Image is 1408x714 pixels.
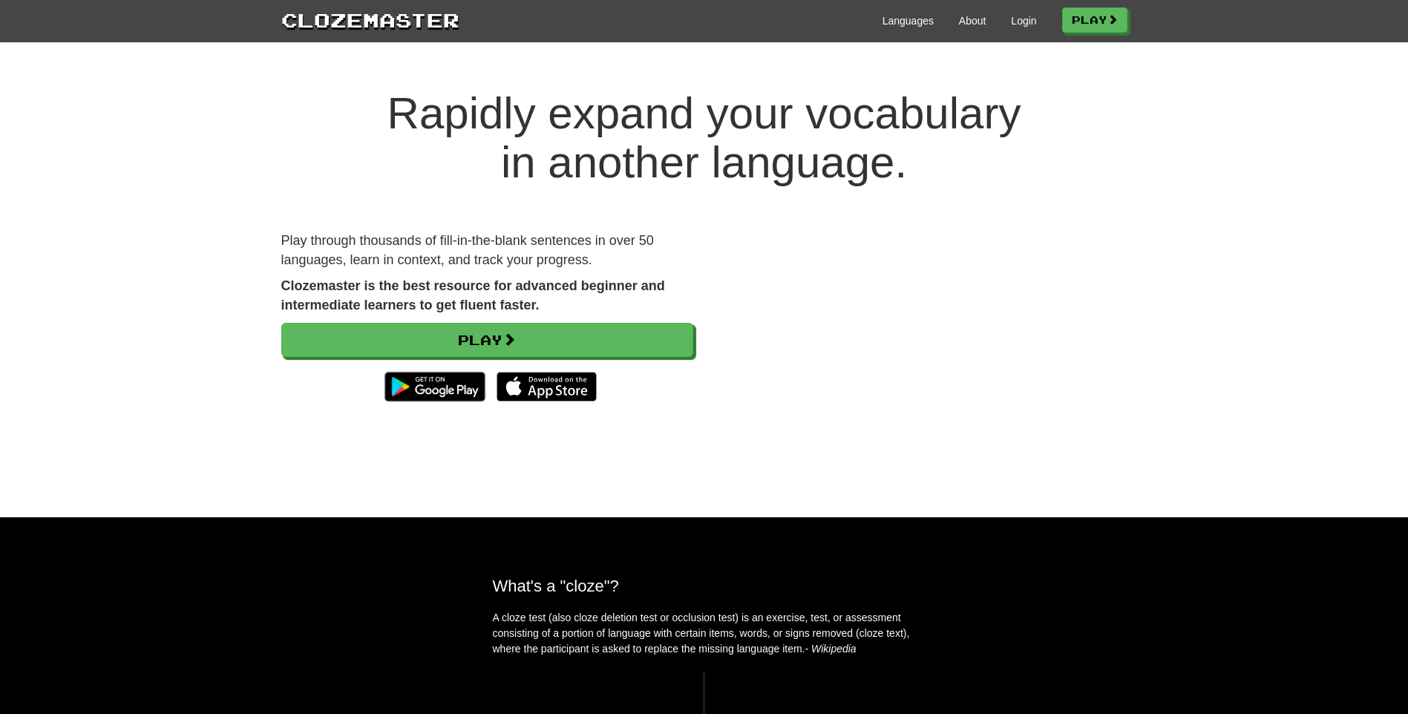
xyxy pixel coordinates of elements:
img: Get it on Google Play [377,364,492,409]
a: Languages [883,13,934,28]
a: Play [1062,7,1127,33]
a: Clozemaster [281,6,459,33]
em: - Wikipedia [805,643,857,655]
a: Login [1011,13,1036,28]
p: A cloze test (also cloze deletion test or occlusion test) is an exercise, test, or assessment con... [493,610,916,657]
h2: What's a "cloze"? [493,577,916,595]
img: Download_on_the_App_Store_Badge_US-UK_135x40-25178aeef6eb6b83b96f5f2d004eda3bffbb37122de64afbaef7... [497,372,597,402]
strong: Clozemaster is the best resource for advanced beginner and intermediate learners to get fluent fa... [281,278,665,312]
a: Play [281,323,693,357]
p: Play through thousands of fill-in-the-blank sentences in over 50 languages, learn in context, and... [281,232,693,269]
a: About [959,13,986,28]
